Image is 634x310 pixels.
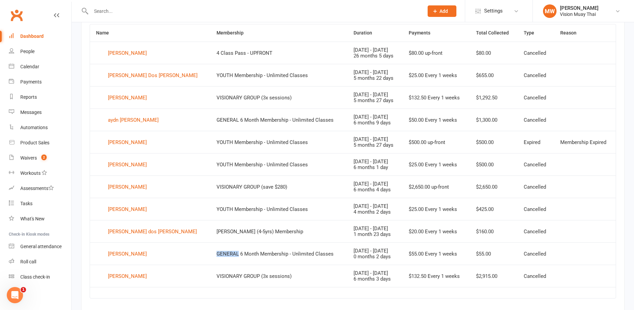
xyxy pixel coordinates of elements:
div: Vision Muay Thai [560,11,598,17]
td: [DATE] - [DATE] [347,198,403,220]
a: Automations [9,120,71,135]
td: VISIONARY GROUP (3x sessions) [210,86,347,109]
button: Add [428,5,456,17]
th: Type [518,24,554,42]
span: Add [439,8,448,14]
td: Cancelled [518,242,554,265]
td: [DATE] - [DATE] [347,131,403,153]
td: Cancelled [518,109,554,131]
td: $425.00 [470,198,518,220]
td: Membership Expired [554,131,616,153]
div: [PERSON_NAME] [560,5,598,11]
a: [PERSON_NAME] [96,137,204,147]
td: 4 Class Pass - UPFRONT [210,42,347,64]
div: Tasks [20,201,32,206]
a: Roll call [9,254,71,269]
div: [PERSON_NAME] [108,204,147,214]
div: $50.00 Every 1 weeks [409,117,463,123]
span: 1 [21,287,26,292]
div: 1 month 23 days [354,232,397,237]
td: $160.00 [470,220,518,242]
td: YOUTH Membership - Unlimited Classes [210,131,347,153]
div: 26 months 5 days [354,53,397,59]
div: Waivers [20,155,37,161]
span: 2 [41,154,47,160]
div: $55.00 Every 1 weeks [409,251,463,257]
div: Dashboard [20,33,44,39]
div: [PERSON_NAME] [108,93,147,103]
th: Payments [403,24,470,42]
a: [PERSON_NAME] [96,204,204,214]
div: Workouts [20,170,41,176]
div: 6 months 1 day [354,165,397,170]
th: Total Collected [470,24,518,42]
div: 5 months 27 days [354,98,397,103]
a: [PERSON_NAME] [96,271,204,281]
a: People [9,44,71,59]
div: 6 months 9 days [354,120,397,126]
td: GENERAL 6 Month Membership - Unlimited Classes [210,109,347,131]
td: Cancelled [518,220,554,242]
td: Cancelled [518,153,554,175]
div: 0 months 2 days [354,254,397,260]
div: 6 months 3 days [354,276,397,282]
div: [PERSON_NAME] [108,249,147,259]
div: $500.00 up-front [409,140,463,145]
div: Automations [20,125,48,130]
td: [DATE] - [DATE] [347,175,403,198]
a: Clubworx [8,7,25,24]
div: Reports [20,94,37,100]
div: $80.00 up-front [409,50,463,56]
th: Membership [210,24,347,42]
th: Name [90,24,210,42]
td: [DATE] - [DATE] [347,153,403,175]
td: [DATE] - [DATE] [347,109,403,131]
a: [PERSON_NAME] [96,182,204,192]
div: Roll call [20,259,36,264]
div: MW [543,4,557,18]
td: Cancelled [518,64,554,86]
div: Payments [20,79,42,85]
td: $2,650.00 [470,175,518,198]
a: General attendance kiosk mode [9,239,71,254]
td: $1,300.00 [470,109,518,131]
div: 5 months 22 days [354,75,397,81]
td: Cancelled [518,175,554,198]
a: [PERSON_NAME] Dos [PERSON_NAME] [96,70,204,80]
a: Reports [9,90,71,105]
a: [PERSON_NAME] dos [PERSON_NAME] [96,226,204,237]
a: [PERSON_NAME] [96,249,204,259]
div: 6 months 4 days [354,187,397,193]
span: Settings [484,3,503,19]
div: $25.00 Every 1 weeks [409,73,463,78]
a: What's New [9,211,71,226]
td: [DATE] - [DATE] [347,242,403,265]
a: Tasks [9,196,71,211]
td: $80.00 [470,42,518,64]
a: [PERSON_NAME] [96,93,204,103]
td: [PERSON_NAME] (4-5yrs) Membership [210,220,347,242]
div: What's New [20,216,45,221]
td: GENERAL 6 Month Membership - Unlimited Classes [210,242,347,265]
td: $500.00 [470,153,518,175]
a: Payments [9,74,71,90]
td: YOUTH Membership - Unlimited Classes [210,153,347,175]
div: $132.50 Every 1 weeks [409,95,463,101]
div: $20.00 Every 1 weeks [409,229,463,235]
div: Messages [20,110,42,115]
td: [DATE] - [DATE] [347,220,403,242]
td: Cancelled [518,42,554,64]
a: Product Sales [9,135,71,150]
div: People [20,49,35,54]
td: $500.00 [470,131,518,153]
td: Cancelled [518,198,554,220]
a: Waivers 2 [9,150,71,166]
a: Assessments [9,181,71,196]
div: 4 months 2 days [354,209,397,215]
div: [PERSON_NAME] dos [PERSON_NAME] [108,226,197,237]
a: Messages [9,105,71,120]
td: [DATE] - [DATE] [347,265,403,287]
div: Assessments [20,186,54,191]
a: aydn [PERSON_NAME] [96,115,204,125]
td: Expired [518,131,554,153]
